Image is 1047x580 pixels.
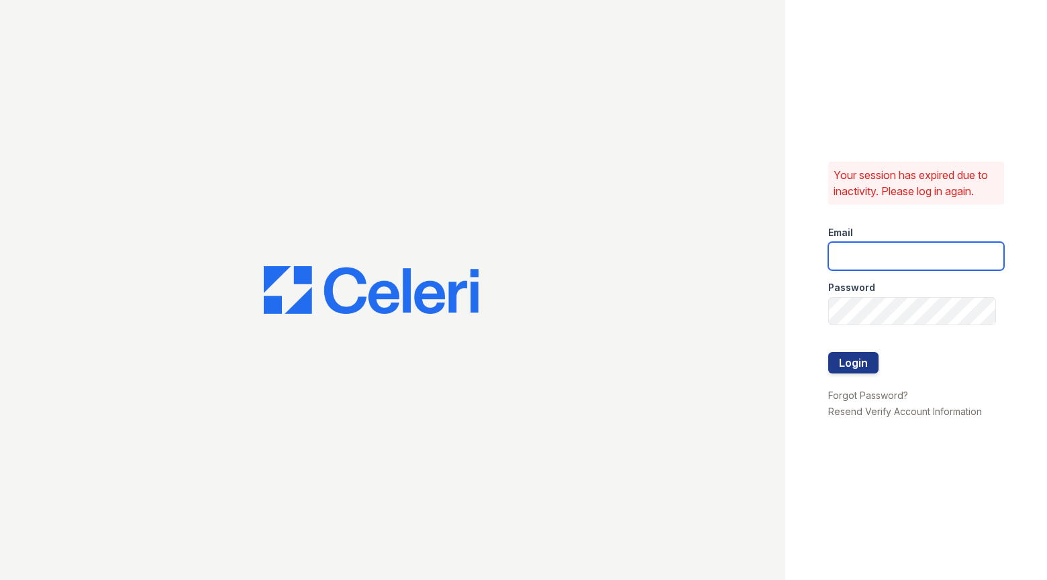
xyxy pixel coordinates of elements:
[828,281,875,294] label: Password
[828,352,879,373] button: Login
[828,406,982,417] a: Resend Verify Account Information
[834,167,999,199] p: Your session has expired due to inactivity. Please log in again.
[828,390,908,401] a: Forgot Password?
[264,266,479,314] img: CE_Logo_Blue-a8612792a0a2168367f1c8372b55b34899dd931a85d93a1a3d3e32e68fde9ad4.png
[828,226,853,239] label: Email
